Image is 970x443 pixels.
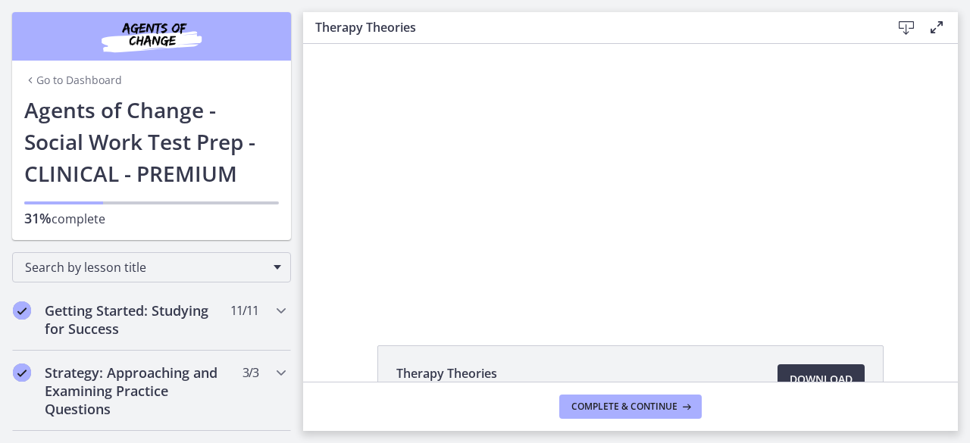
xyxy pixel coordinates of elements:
[315,18,867,36] h3: Therapy Theories
[24,209,52,227] span: 31%
[13,301,31,320] i: Completed
[559,395,702,419] button: Complete & continue
[25,259,266,276] span: Search by lesson title
[790,370,853,388] span: Download
[12,252,291,282] div: Search by lesson title
[13,363,31,382] i: Completed
[24,73,122,88] a: Go to Dashboard
[778,364,865,395] a: Download
[230,301,258,320] span: 11 / 11
[396,364,497,382] span: Therapy Theories
[45,363,230,418] h2: Strategy: Approaching and Examining Practice Questions
[24,209,279,228] p: complete
[45,301,230,338] h2: Getting Started: Studying for Success
[61,18,242,55] img: Agents of Change
[24,94,279,189] h1: Agents of Change - Social Work Test Prep - CLINICAL - PREMIUM
[571,401,677,413] span: Complete & continue
[242,363,258,382] span: 3 / 3
[303,44,958,310] iframe: Video Lesson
